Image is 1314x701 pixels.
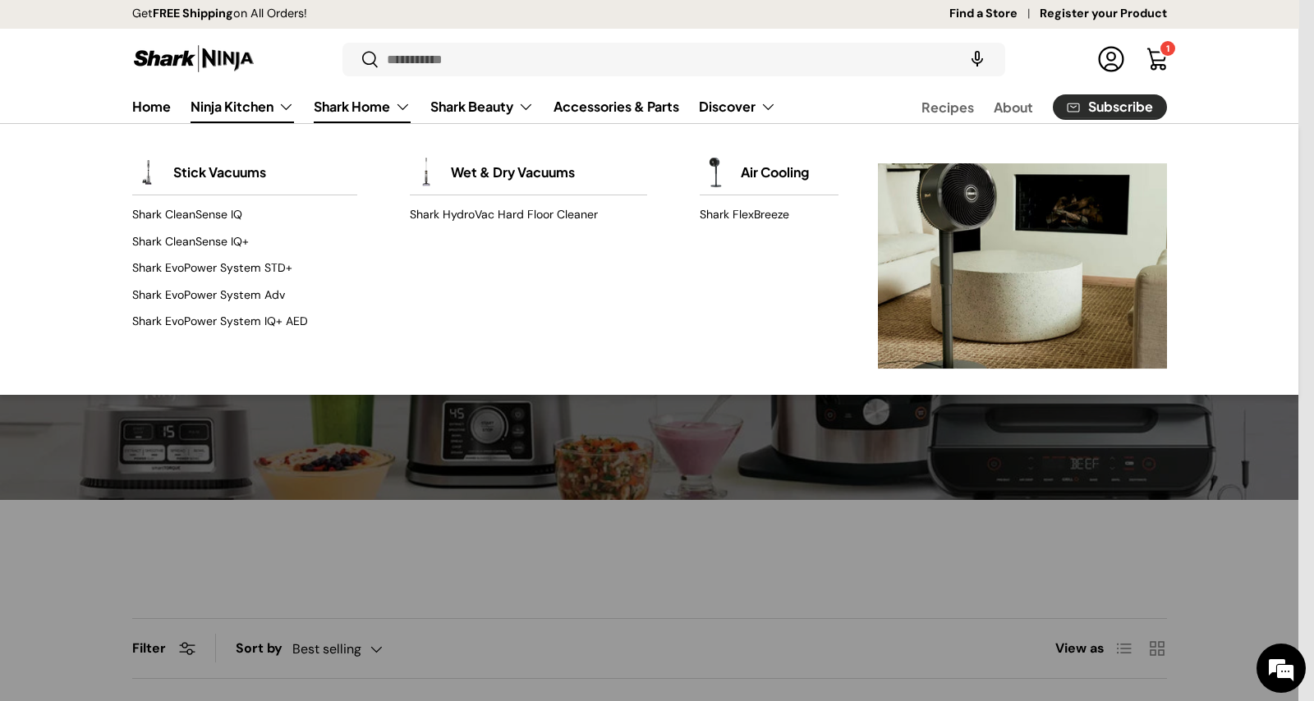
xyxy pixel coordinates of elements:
summary: Discover [689,90,786,123]
span: Subscribe [1088,100,1153,113]
nav: Secondary [882,90,1167,123]
a: Register your Product [1040,5,1167,23]
a: Subscribe [1053,94,1167,120]
a: Find a Store [949,5,1040,23]
summary: Shark Home [304,90,420,123]
summary: Shark Beauty [420,90,544,123]
a: Home [132,90,171,122]
strong: FREE Shipping [153,6,233,21]
a: Recipes [921,91,974,123]
span: 1 [1166,43,1169,54]
a: About [994,91,1033,123]
nav: Primary [132,90,776,123]
summary: Ninja Kitchen [181,90,304,123]
a: Accessories & Parts [554,90,679,122]
p: Get on All Orders! [132,5,307,23]
img: Shark Ninja Philippines [132,43,255,75]
speech-search-button: Search by voice [951,41,1004,77]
